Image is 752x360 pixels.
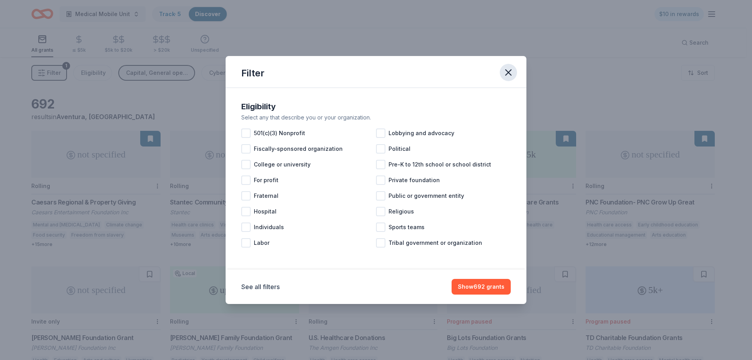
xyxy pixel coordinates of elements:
[241,282,280,291] button: See all filters
[254,128,305,138] span: 501(c)(3) Nonprofit
[389,175,440,185] span: Private foundation
[452,279,511,295] button: Show692 grants
[389,207,414,216] span: Religious
[254,223,284,232] span: Individuals
[389,144,410,154] span: Political
[389,223,425,232] span: Sports teams
[241,100,511,113] div: Eligibility
[254,175,278,185] span: For profit
[389,238,482,248] span: Tribal government or organization
[389,160,491,169] span: Pre-K to 12th school or school district
[389,128,454,138] span: Lobbying and advocacy
[241,67,264,80] div: Filter
[254,238,269,248] span: Labor
[254,191,278,201] span: Fraternal
[241,113,511,122] div: Select any that describe you or your organization.
[389,191,464,201] span: Public or government entity
[254,207,277,216] span: Hospital
[254,160,311,169] span: College or university
[254,144,343,154] span: Fiscally-sponsored organization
